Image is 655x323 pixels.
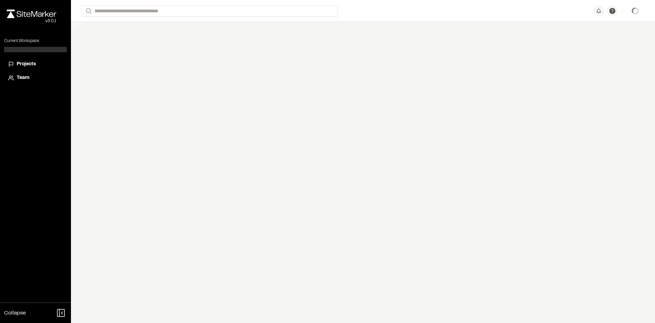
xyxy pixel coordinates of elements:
span: Team [17,74,29,82]
span: Projects [17,60,36,68]
div: Oh geez...please don't... [7,18,56,24]
a: Projects [8,60,63,68]
span: Collapse [4,309,26,317]
p: Current Workspace [4,38,67,44]
a: Team [8,74,63,82]
img: rebrand.png [7,10,56,18]
button: Search [82,5,94,17]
